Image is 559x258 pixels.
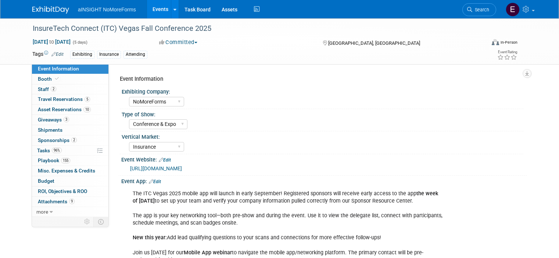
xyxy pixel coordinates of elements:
a: Attachments9 [32,197,108,207]
span: Budget [38,178,54,184]
div: Event Information [120,75,521,83]
div: Event Website: [121,154,527,164]
a: Giveaways3 [32,115,108,125]
b: New this year: [133,235,167,241]
div: Event Format [446,38,517,49]
a: more [32,207,108,217]
a: Travel Reservations5 [32,94,108,104]
span: (5 days) [72,40,87,45]
div: Event Rating [497,50,517,54]
a: Shipments [32,125,108,135]
a: Staff2 [32,84,108,94]
span: 155 [61,158,70,163]
b: Mobile App webinar [184,250,232,256]
td: Personalize Event Tab Strip [81,217,94,226]
a: Sponsorships2 [32,135,108,145]
span: ROI, Objectives & ROO [38,188,87,194]
span: more [36,209,48,215]
span: Asset Reservations [38,106,91,112]
div: Exhibiting [70,51,94,58]
div: Type of Show: [122,109,523,118]
div: Exhibiting Company: [122,86,523,95]
div: Insurance [97,51,121,58]
span: [GEOGRAPHIC_DATA], [GEOGRAPHIC_DATA] [328,40,420,46]
span: 10 [83,107,91,112]
a: Misc. Expenses & Credits [32,166,108,176]
span: 96% [52,148,62,153]
span: 2 [71,137,77,143]
img: Format-Inperson.png [492,39,499,45]
div: Event App: [121,176,527,185]
a: Budget [32,176,108,186]
a: Edit [149,179,161,184]
span: [DATE] [DATE] [32,39,71,45]
div: In-Person [500,40,517,45]
span: Misc. Expenses & Credits [38,168,95,174]
span: 2 [51,86,56,92]
span: 9 [69,199,75,204]
img: Eric Guimond [506,3,520,17]
span: Tasks [37,148,62,153]
img: ExhibitDay [32,6,69,14]
a: Edit [159,157,171,163]
span: Booth [38,76,60,82]
a: Search [462,3,496,16]
span: to [48,39,55,45]
a: Playbook155 [32,156,108,166]
button: Committed [157,39,200,46]
a: [URL][DOMAIN_NAME] [130,166,182,171]
a: Asset Reservations10 [32,105,108,115]
span: Attachments [38,199,75,204]
span: 5 [85,97,90,102]
span: Playbook [38,157,70,163]
div: Vertical Market: [122,131,523,141]
span: Shipments [38,127,62,133]
a: Tasks96% [32,146,108,156]
a: ROI, Objectives & ROO [32,186,108,196]
span: Staff [38,86,56,92]
span: aINSIGHT NoMoreForms [78,7,136,12]
span: Giveaways [38,117,69,123]
span: Travel Reservations [38,96,90,102]
span: 3 [64,117,69,122]
a: Booth [32,74,108,84]
span: Event Information [38,66,79,72]
a: Event Information [32,64,108,74]
a: Edit [51,52,64,57]
span: Sponsorships [38,137,77,143]
i: Booth reservation complete [55,77,59,81]
td: Toggle Event Tabs [94,217,109,226]
div: InsureTech Connect (ITC) Vegas Fall Conference 2025 [30,22,476,35]
span: Search [472,7,489,12]
div: Attending [123,51,147,58]
td: Tags [32,50,64,59]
